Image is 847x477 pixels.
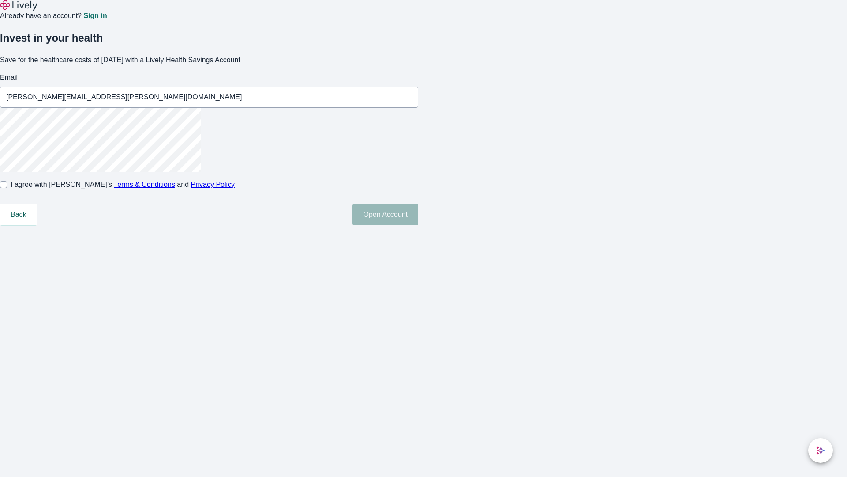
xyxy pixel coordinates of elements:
svg: Lively AI Assistant [816,446,825,455]
a: Privacy Policy [191,181,235,188]
button: chat [808,438,833,463]
a: Sign in [83,12,107,19]
a: Terms & Conditions [114,181,175,188]
span: I agree with [PERSON_NAME]’s and [11,179,235,190]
